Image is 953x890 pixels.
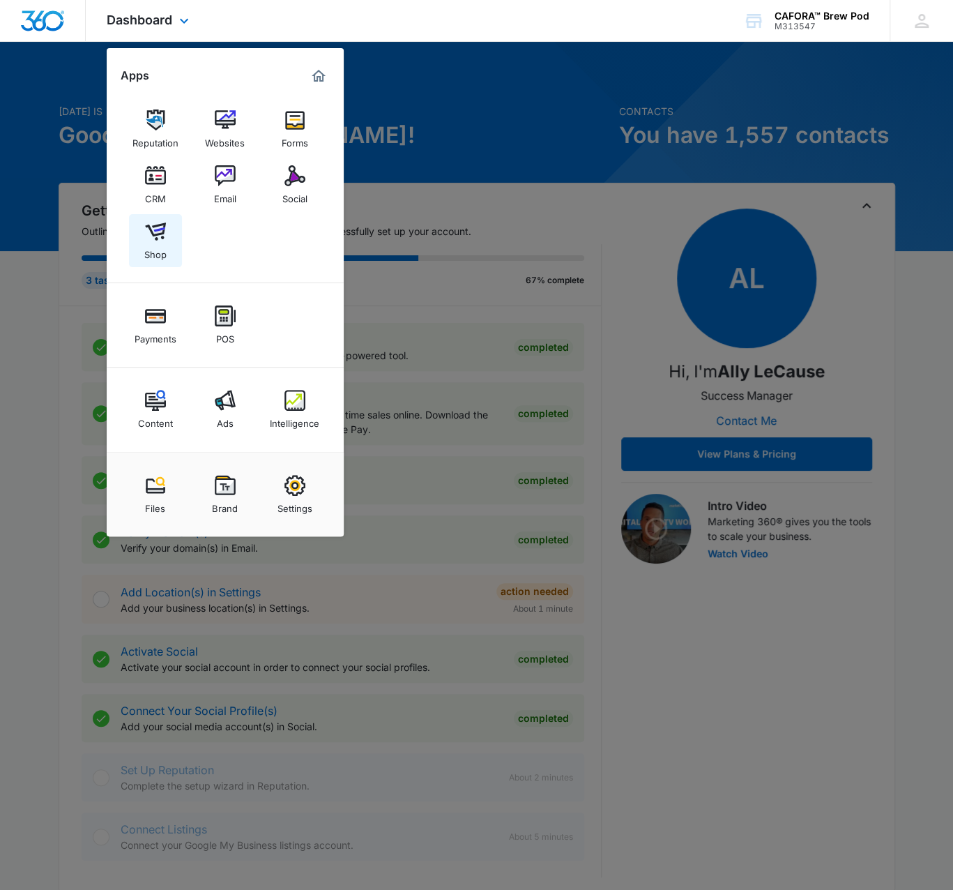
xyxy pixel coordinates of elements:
div: Ads [217,411,234,429]
a: Websites [199,103,252,156]
div: Payments [135,326,176,345]
div: Intelligence [270,411,319,429]
a: Shop [129,214,182,267]
a: Forms [268,103,321,156]
a: Settings [268,468,321,521]
div: Brand [212,496,238,514]
a: Reputation [129,103,182,156]
span: Dashboard [107,13,172,27]
div: Reputation [132,130,178,149]
div: Content [138,411,173,429]
a: Payments [129,299,182,352]
div: account id [775,22,869,31]
div: Websites [205,130,245,149]
div: Email [214,186,236,204]
div: CRM [145,186,166,204]
a: Email [199,158,252,211]
div: POS [216,326,234,345]
a: Social [268,158,321,211]
a: Marketing 360® Dashboard [307,65,330,87]
a: CRM [129,158,182,211]
div: Social [282,186,307,204]
div: Shop [144,242,167,260]
div: Settings [277,496,312,514]
div: Forms [282,130,308,149]
a: Ads [199,383,252,436]
h2: Apps [121,69,149,82]
a: Brand [199,468,252,521]
div: Files [145,496,165,514]
a: Intelligence [268,383,321,436]
a: Content [129,383,182,436]
div: account name [775,10,869,22]
a: Files [129,468,182,521]
a: POS [199,299,252,352]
